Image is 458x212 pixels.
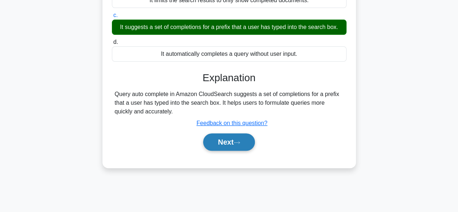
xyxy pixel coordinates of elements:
[197,120,268,126] a: Feedback on this question?
[112,46,346,62] div: It automatically completes a query without user input.
[113,39,118,45] span: d.
[112,20,346,35] div: It suggests a set of completions for a prefix that a user has typed into the search box.
[115,90,344,116] div: Query auto complete in Amazon CloudSearch suggests a set of completions for a prefix that a user ...
[116,72,342,84] h3: Explanation
[203,133,255,151] button: Next
[113,12,118,18] span: c.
